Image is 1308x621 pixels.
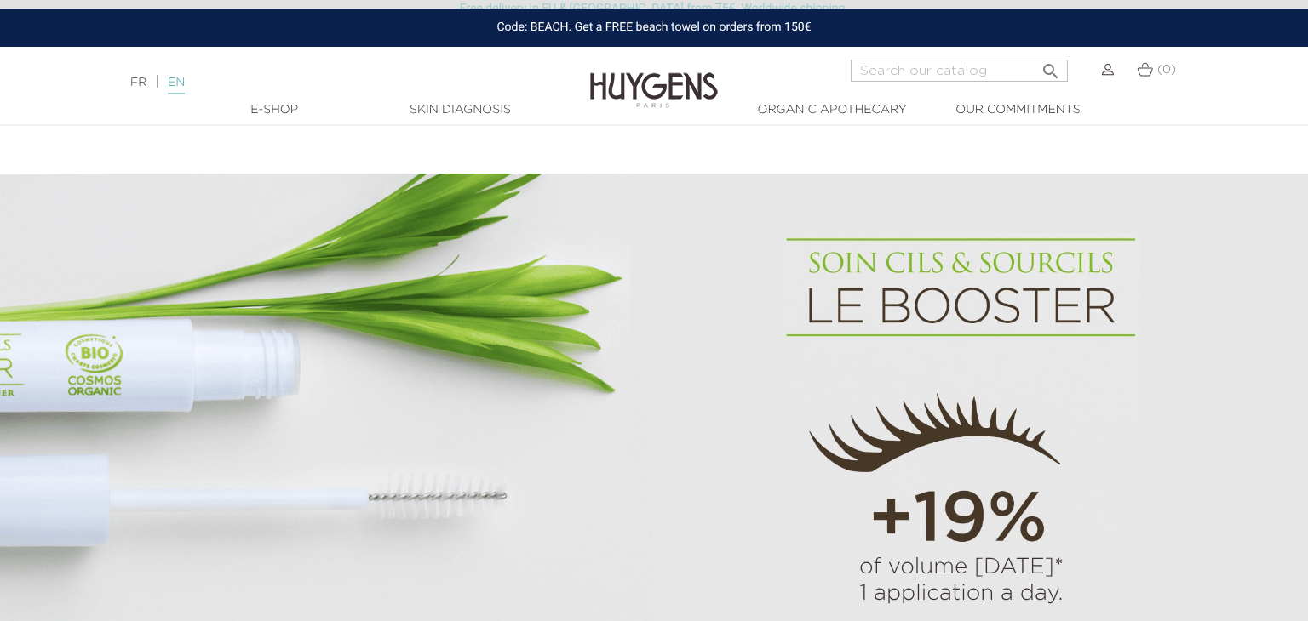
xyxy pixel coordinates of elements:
i:  [1041,56,1061,77]
a: Organic Apothecary [747,101,917,119]
input: Search [851,60,1068,82]
div: | [122,72,532,93]
span: (0) [1157,64,1176,76]
img: cils sourcils [783,233,1139,555]
a: FR [130,77,146,88]
button:  [1035,54,1066,77]
p: of volume [DATE]* 1 application a day. [783,555,1139,607]
a: EN [168,77,185,94]
a: Our commitments [932,101,1103,119]
img: Huygens [590,45,718,111]
a: E-Shop [189,101,359,119]
a: Skin Diagnosis [375,101,545,119]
